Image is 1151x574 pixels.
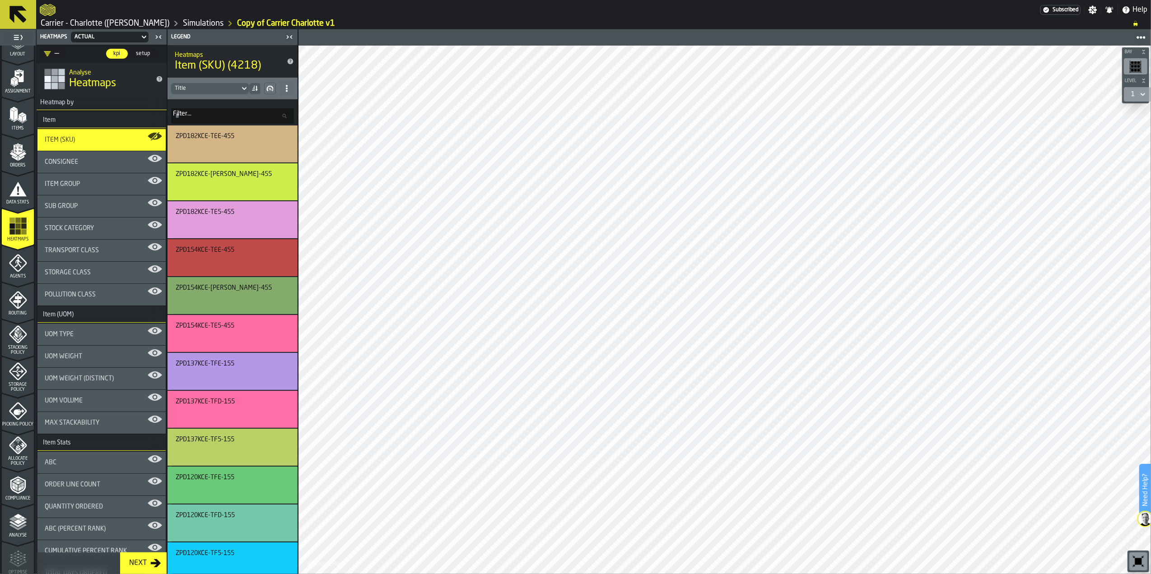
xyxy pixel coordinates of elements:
[69,32,150,42] div: DropdownMenuValue-1fb3eb54-1a76-421f-91b9-a665d80b9ee5
[45,181,158,188] div: Title
[2,282,34,319] li: menu Routing
[176,208,287,216] div: Title
[176,436,234,443] div: ZPD137KCE-TF5-155
[45,547,127,555] span: Cumulative Percent Rank
[45,291,158,298] div: Title
[176,133,287,140] div: Title
[37,496,166,518] div: stat-Quantity Ordered
[45,525,158,532] div: Title
[148,390,162,404] label: button-toggle-Show on Map
[300,554,351,572] a: logo-header
[45,158,158,166] div: Title
[45,397,158,404] div: Title
[45,291,96,298] span: Pollution Class
[176,398,287,405] div: Title
[176,171,287,178] div: Title
[37,412,166,434] div: stat-Max Stackability
[37,129,166,151] div: stat-Item (SKU)
[176,322,287,329] div: Title
[45,247,158,254] div: Title
[169,34,283,40] div: Legend
[168,29,298,45] header: Legend
[2,382,34,392] span: Storage Policy
[148,151,162,166] label: button-toggle-Show on Map
[45,525,106,532] span: ABC (Percent Rank)
[176,512,287,519] div: Title
[168,277,298,314] div: stat-
[168,429,298,466] div: stat-
[132,50,154,58] span: setup
[2,23,34,60] li: menu Layout
[168,163,298,200] div: stat-
[45,203,158,210] div: Title
[2,245,34,282] li: menu Agents
[264,83,276,94] button: button-
[1123,50,1139,55] span: Bay
[168,125,298,162] div: stat-
[2,496,34,501] span: Compliance
[45,269,158,276] div: Title
[176,474,234,481] div: ZPD120KCE-TFE-155
[45,331,74,338] span: UOM Type
[45,247,99,254] span: Transport Class
[1123,79,1139,83] span: Level
[176,360,287,367] div: Title
[148,195,162,210] label: button-toggle-Show on Map
[45,225,94,232] span: Stock Category
[173,110,191,117] span: label
[37,262,166,283] div: stat-Storage Class
[176,208,234,216] div: ZPD182KCE-TE5-455
[175,50,276,59] h2: Sub Title
[148,262,162,276] label: button-toggle-Show on Map
[176,322,234,329] div: ZPD154KCE-TE5-455
[176,550,234,557] div: ZPD120KCE-TF5-155
[45,136,158,143] div: Title
[1122,47,1149,56] button: button-
[2,97,34,134] li: menu Items
[176,436,287,443] div: Title
[2,319,34,356] li: menu Stacking Policy
[176,246,287,254] div: Title
[45,547,158,555] div: Title
[2,237,34,242] span: Heatmaps
[1053,7,1078,13] span: Subscribed
[106,48,128,59] label: button-switch-multi-kpi
[168,45,298,78] div: title-Item (SKU) (4218)
[183,19,224,28] a: link-to-/wh/i/e074fb63-00ea-4531-a7c9-ea0a191b3e4f
[175,85,236,92] div: DropdownMenuValue-null
[1085,5,1101,14] label: button-toggle-Settings
[2,171,34,208] li: menu Data Stats
[2,126,34,131] span: Items
[2,60,34,97] li: menu Assignment
[2,505,34,541] li: menu Analyse
[1132,5,1147,15] span: Help
[2,208,34,245] li: menu Heatmaps
[37,346,166,367] div: stat-UOM Weight
[45,331,158,338] div: Title
[37,116,61,124] div: Item
[283,32,296,42] label: button-toggle-Close me
[69,76,116,91] span: Heatmaps
[176,284,287,292] div: Title
[171,108,294,124] input: label
[37,368,166,389] div: stat-UOM Weight (Distinct)
[37,540,166,562] div: stat-Cumulative Percent Rank
[2,393,34,430] li: menu Picking Policy
[45,353,158,360] div: Title
[37,311,79,318] div: Item (UOM)
[168,201,298,238] div: stat-
[2,345,34,355] span: Stacking Policy
[45,181,80,188] span: Item Group
[37,195,166,217] div: stat-Sub Group
[168,353,298,390] div: stat-
[45,481,158,488] div: Title
[176,474,287,481] div: Title
[37,112,166,128] h3: title-section-Item
[2,456,34,466] span: Allocate Policy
